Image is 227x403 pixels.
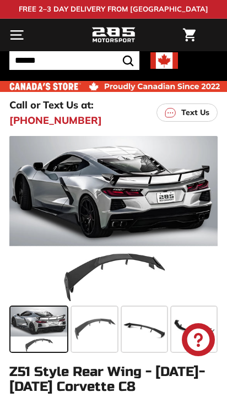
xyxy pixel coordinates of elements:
a: Cart [177,19,201,51]
h1: Z51 Style Rear Wing - [DATE]-[DATE] Corvette C8 [9,365,218,394]
p: Text Us [181,107,209,118]
inbox-online-store-chat: Shopify online store chat [179,323,218,359]
p: Call or Text Us at: [9,97,94,112]
a: Text Us [156,104,218,122]
a: [PHONE_NUMBER] [9,113,102,128]
img: Logo_285_Motorsport_areodynamics_components [91,26,136,45]
input: Search [9,51,139,70]
p: FREE 2–3 DAY DELIVERY FROM [GEOGRAPHIC_DATA] [19,4,208,15]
